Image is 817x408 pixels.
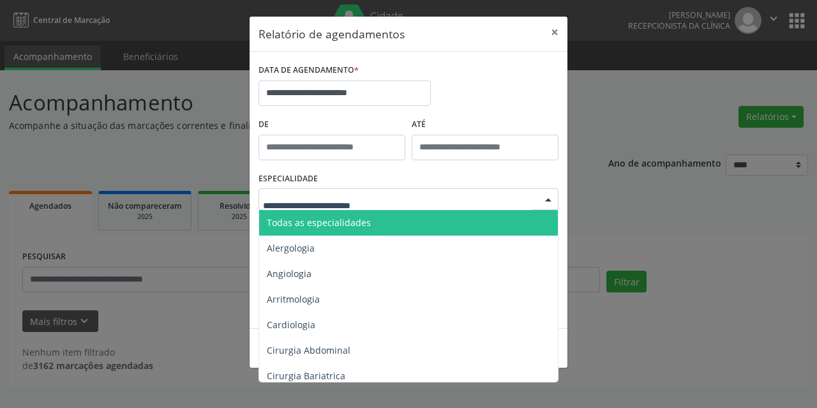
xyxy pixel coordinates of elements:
button: Close [542,17,567,48]
span: Alergologia [267,242,315,254]
span: Cirurgia Abdominal [267,344,350,356]
span: Cirurgia Bariatrica [267,370,345,382]
label: ESPECIALIDADE [259,169,318,189]
label: De [259,115,405,135]
label: DATA DE AGENDAMENTO [259,61,359,80]
span: Angiologia [267,268,311,280]
span: Todas as especialidades [267,216,371,229]
span: Cardiologia [267,319,315,331]
span: Arritmologia [267,293,320,305]
label: ATÉ [412,115,558,135]
h5: Relatório de agendamentos [259,26,405,42]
